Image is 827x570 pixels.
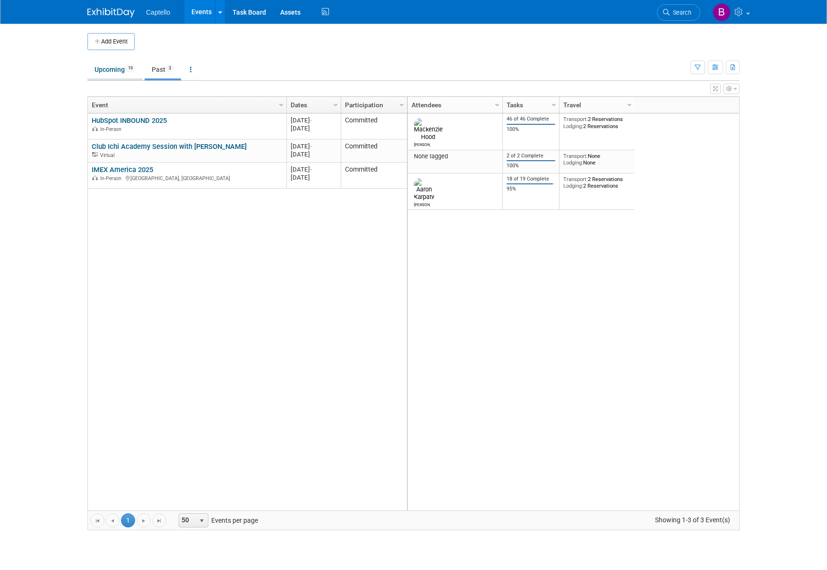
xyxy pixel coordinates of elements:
span: select [198,517,206,525]
a: Tasks [507,97,553,113]
div: [DATE] [291,165,336,173]
a: Past3 [145,60,181,78]
div: 2 of 2 Complete [507,153,556,159]
span: Transport: [563,153,588,159]
td: Committed [341,113,407,139]
div: 46 of 46 Complete [507,116,556,122]
div: Aaron Karpaty [414,201,431,207]
button: Add Event [87,33,135,50]
span: Go to the next page [140,517,147,525]
a: Column Settings [331,97,341,111]
span: In-Person [100,126,124,132]
a: Column Settings [549,97,560,111]
div: [DATE] [291,116,336,124]
div: 2 Reservations 2 Reservations [563,176,631,190]
div: [DATE] [291,142,336,150]
span: Lodging: [563,159,583,166]
img: ExhibitDay [87,8,135,17]
td: Committed [341,139,407,163]
span: Column Settings [550,101,558,109]
a: Go to the previous page [105,513,120,527]
img: Virtual Event [92,152,98,157]
a: Club Ichi Academy Session with [PERSON_NAME] [92,142,247,151]
span: Lodging: [563,182,583,189]
a: IMEX America 2025 [92,165,153,174]
span: Column Settings [493,101,501,109]
a: Upcoming19 [87,60,143,78]
span: 19 [125,65,136,72]
a: Attendees [412,97,496,113]
span: Transport: [563,176,588,182]
div: None tagged [412,153,499,160]
span: Column Settings [626,101,633,109]
div: [GEOGRAPHIC_DATA], [GEOGRAPHIC_DATA] [92,174,282,182]
td: Committed [341,163,407,189]
span: - [310,166,312,173]
div: None None [563,153,631,166]
a: Search [657,4,700,21]
a: Dates [291,97,335,113]
span: Events per page [167,513,267,527]
img: Mackenzie Hood [414,118,443,141]
a: Go to the first page [90,513,104,527]
div: 18 of 19 Complete [507,176,556,182]
div: Mackenzie Hood [414,141,431,147]
span: Column Settings [277,101,285,109]
img: Brad Froese [713,3,731,21]
span: In-Person [100,175,124,181]
span: Virtual [100,152,117,158]
span: Search [670,9,691,16]
div: [DATE] [291,150,336,158]
a: Go to the last page [152,513,166,527]
a: Participation [345,97,401,113]
a: Column Settings [625,97,635,111]
a: Travel [563,97,629,113]
span: 50 [179,514,195,527]
img: In-Person Event [92,126,98,131]
span: Go to the previous page [109,517,116,525]
a: HubSpot INBOUND 2025 [92,116,167,125]
span: Go to the last page [155,517,163,525]
span: 3 [166,65,174,72]
a: Column Settings [397,97,407,111]
a: Go to the next page [137,513,151,527]
div: 100% [507,163,556,169]
a: Event [92,97,280,113]
span: Go to the first page [94,517,101,525]
span: Column Settings [332,101,339,109]
a: Column Settings [492,97,503,111]
div: 100% [507,126,556,133]
span: 1 [121,513,135,527]
img: In-Person Event [92,175,98,180]
div: 95% [507,186,556,192]
span: Captello [146,9,170,16]
a: Column Settings [276,97,287,111]
img: Aaron Karpaty [414,178,434,201]
div: 2 Reservations 2 Reservations [563,116,631,130]
span: Transport: [563,116,588,122]
span: Showing 1-3 of 3 Event(s) [646,513,739,527]
div: [DATE] [291,124,336,132]
span: Column Settings [398,101,405,109]
span: Lodging: [563,123,583,130]
div: [DATE] [291,173,336,181]
span: - [310,143,312,150]
span: - [310,117,312,124]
